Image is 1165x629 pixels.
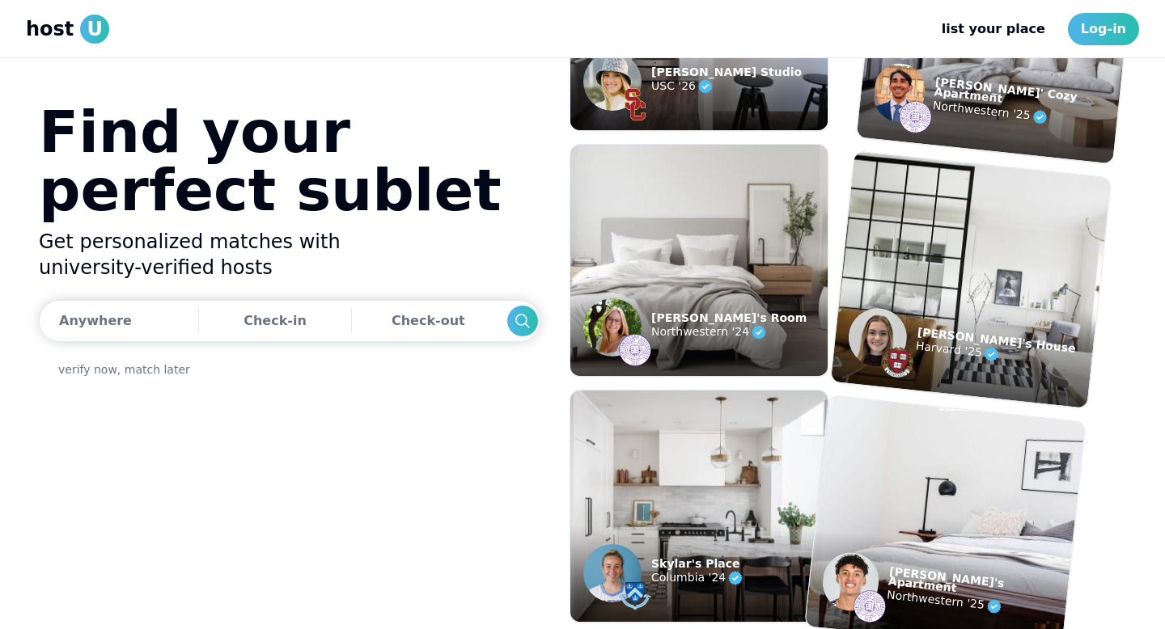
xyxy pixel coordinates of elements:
div: Anywhere [59,305,132,337]
h1: Find your perfect sublet [39,103,502,219]
p: Columbia '24 [651,568,745,588]
img: example listing [831,151,1111,408]
img: example listing host [619,334,651,366]
img: example listing host [852,589,888,624]
p: [PERSON_NAME]'s Room [651,313,807,323]
p: Northwestern '25 [932,96,1117,135]
div: Check-in [244,305,307,337]
img: example listing host [845,306,909,369]
a: hostU [26,15,109,44]
a: list your place [929,13,1058,45]
img: example listing host [583,53,642,111]
img: example listing host [583,298,642,357]
div: Search [507,306,538,336]
img: example listing host [871,61,927,124]
p: [PERSON_NAME]'s Apartment [888,566,1069,604]
a: Log-in [1068,13,1139,45]
img: example listing host [820,550,882,614]
p: Northwestern '24 [651,323,807,342]
img: example listing host [619,580,651,612]
nav: Main [929,13,1139,45]
img: example listing [570,390,828,622]
div: Check-out [392,305,465,337]
img: example listing host [880,344,916,380]
img: example listing host [619,88,651,120]
img: example listing [570,145,828,376]
p: Northwestern '25 [886,585,1066,623]
p: Harvard '25 [915,336,1075,372]
button: AnywhereCheck-inCheck-outSearch [39,300,540,342]
p: [PERSON_NAME] Studio [651,67,802,77]
p: Skylar's Place [651,559,745,568]
p: USC '26 [651,77,802,96]
p: [PERSON_NAME]' Cozy Apartment [934,77,1119,116]
h2: Get personalized matches with university-verified hosts [39,229,540,281]
p: [PERSON_NAME]'s House [917,327,1076,353]
a: verify now, match later [58,361,190,378]
img: example listing host [897,99,933,135]
img: example listing host [583,544,642,602]
span: U [80,15,109,44]
span: host [26,16,74,42]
